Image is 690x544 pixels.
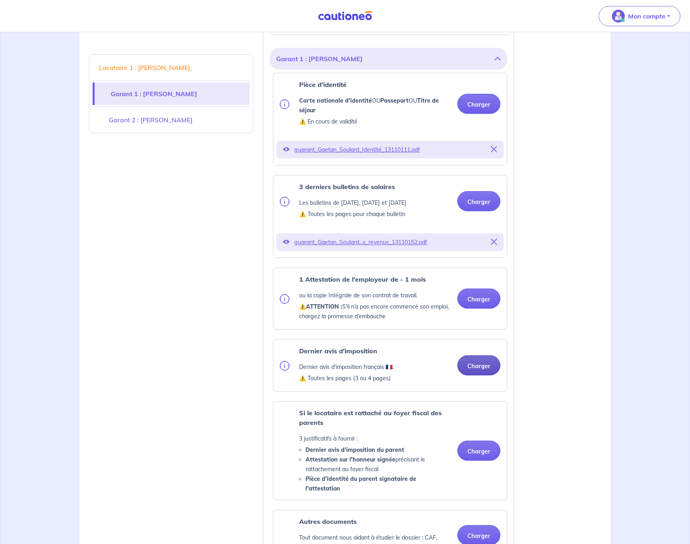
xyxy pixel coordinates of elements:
[306,303,342,310] strong: ATTENTION :
[306,456,395,463] strong: Attestation sur l'honneur signée
[93,109,250,131] a: Garant 2 : [PERSON_NAME]
[294,144,486,155] p: guarant_Gaetan_Soulard_Identité_13110111.pdf
[280,294,289,304] img: info.svg
[612,10,625,23] img: illu_account_valid_menu.svg
[491,237,497,248] button: Supprimer
[299,291,451,300] p: ou la copie Intégrale de son contrat de travail.
[299,434,451,443] p: 3 justificatifs à fournir :
[93,56,250,79] a: Locataire 1 : [PERSON_NAME],
[283,144,289,155] button: Voir
[299,302,451,321] p: ⚠️ S'il n’a pas encore commencé son emploi, chargez la promesse d’embauche
[599,6,680,26] button: illu_account_valid_menu.svgMon compte
[628,11,665,21] p: Mon compte
[294,237,486,248] p: guarant_Gaetan_Soulard...s_revenus_13110152.pdf
[283,237,289,248] button: Voir
[273,401,507,500] div: categoryName: parental-tax-assessment, userCategory: cdi-without-trial
[95,82,250,105] a: Garant 1 : [PERSON_NAME]
[273,268,507,330] div: categoryName: employment-contract, userCategory: cdi-without-trial
[457,288,500,309] button: Charger
[306,446,404,453] strong: Dernier avis d'imposition du parent
[457,191,500,211] button: Charger
[299,96,451,115] p: OU OU
[299,362,394,372] p: Dernier avis d'imposition français 🇫🇷.
[299,198,407,208] p: Les bulletins de [DATE], [DATE] et [DATE]
[299,347,377,355] strong: Dernier avis d'imposition
[299,117,451,126] p: ⚠️ En cours de validité
[306,455,451,474] li: précisant le rattachement au foyer fiscal
[299,97,372,104] strong: Carte nationale d'identité
[276,51,501,66] button: Garant 1 : [PERSON_NAME]
[299,209,407,219] p: ⚠️ Toutes les pages pour chaque bulletin
[280,99,289,109] img: info.svg
[299,409,442,427] strong: Si le locataire est rattaché au foyer fiscal des parents
[280,361,289,371] img: info.svg
[273,175,507,258] div: categoryName: pay-slip, userCategory: cdi-without-trial
[299,80,347,89] strong: Pièce d’identité
[457,94,500,114] button: Charger
[457,441,500,461] button: Charger
[315,11,375,21] img: Cautioneo
[380,97,409,104] strong: Passeport
[299,373,394,383] p: ⚠️ Toutes les pages (3 ou 4 pages)
[491,144,497,155] button: Supprimer
[280,197,289,206] img: info.svg
[273,339,507,392] div: categoryName: tax-assessment, userCategory: cdi-without-trial
[299,517,357,525] strong: Autres documents
[457,355,500,375] button: Charger
[299,275,426,283] strong: 1 Attestation de l'employeur de - 1 mois
[306,475,416,492] strong: Pièce d’identité du parent signataire de l'attestation
[299,183,395,191] strong: 3 derniers bulletins de salaires
[273,73,507,165] div: categoryName: national-id, userCategory: cdi-without-trial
